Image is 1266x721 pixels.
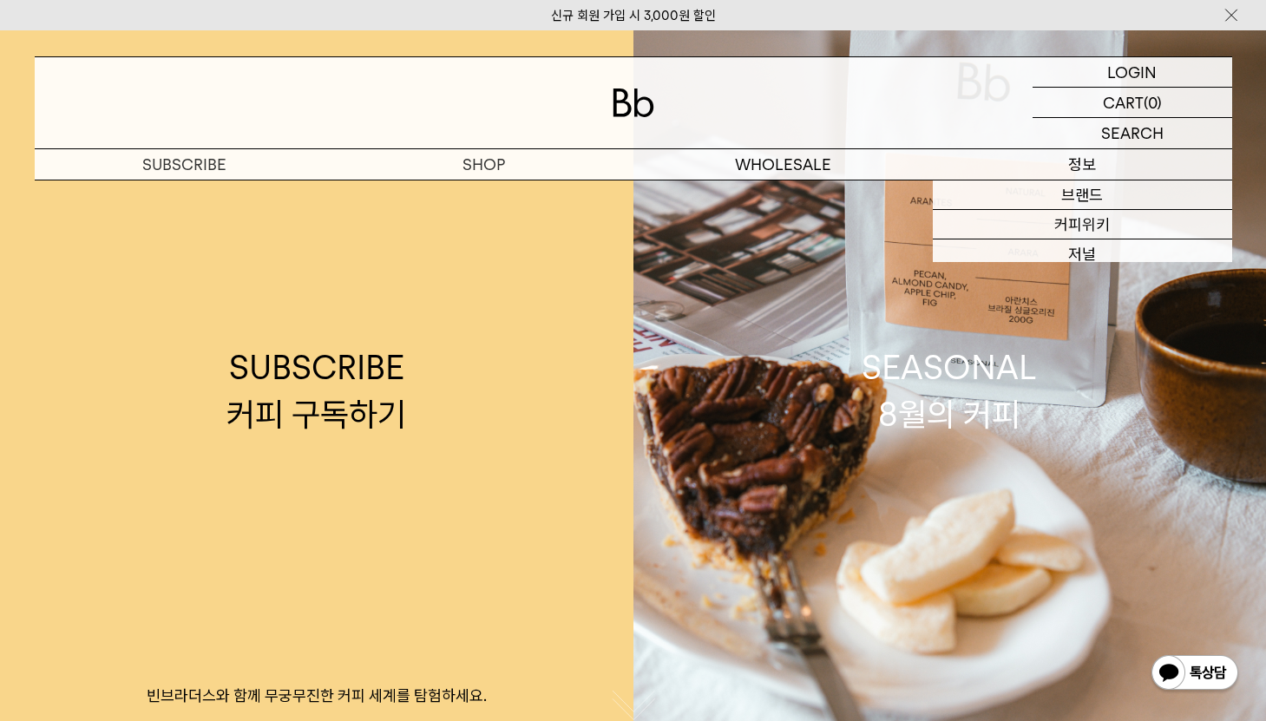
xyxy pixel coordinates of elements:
[35,149,334,180] a: SUBSCRIBE
[1101,118,1164,148] p: SEARCH
[1107,57,1157,87] p: LOGIN
[633,149,933,180] p: WHOLESALE
[613,88,654,117] img: 로고
[1103,88,1144,117] p: CART
[1150,653,1240,695] img: 카카오톡 채널 1:1 채팅 버튼
[933,210,1232,239] a: 커피위키
[933,180,1232,210] a: 브랜드
[334,149,633,180] a: SHOP
[862,344,1037,436] div: SEASONAL 8월의 커피
[1033,57,1232,88] a: LOGIN
[551,8,716,23] a: 신규 회원 가입 시 3,000원 할인
[933,149,1232,180] p: 정보
[933,239,1232,269] a: 저널
[226,344,406,436] div: SUBSCRIBE 커피 구독하기
[1144,88,1162,117] p: (0)
[1033,88,1232,118] a: CART (0)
